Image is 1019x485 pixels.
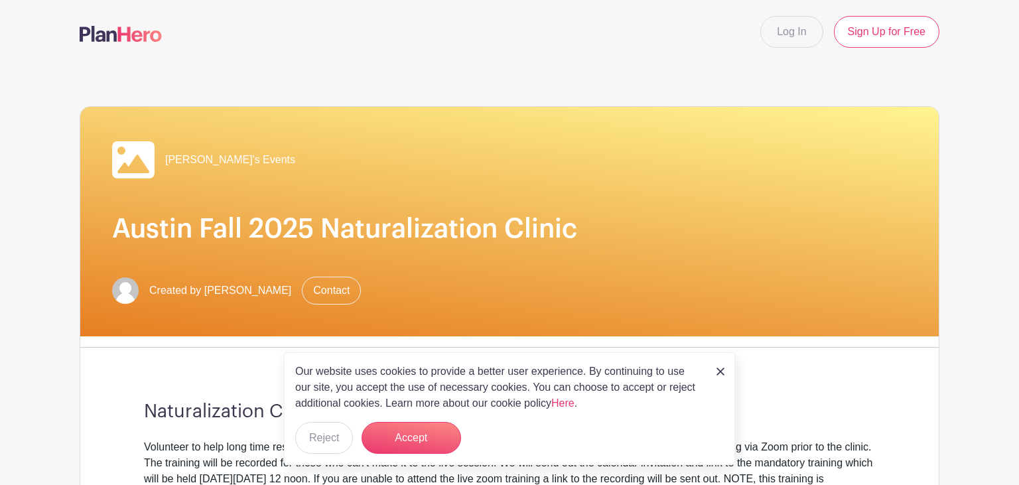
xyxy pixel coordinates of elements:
[302,277,361,305] a: Contact
[551,397,575,409] a: Here
[716,368,724,376] img: close_button-5f87c8562297e5c2d7936805f587ecaba9071eb48480494691a3f1689db116b3.svg
[144,401,875,423] h3: Naturalization Clinic [DATE]
[362,422,461,454] button: Accept
[112,277,139,304] img: default-ce2991bfa6775e67f084385cd625a349d9dcbb7a52a09fb2fda1e96e2d18dcdb.png
[112,213,907,245] h1: Austin Fall 2025 Naturalization Clinic
[760,16,823,48] a: Log In
[295,364,703,411] p: Our website uses cookies to provide a better user experience. By continuing to use our site, you ...
[295,422,353,454] button: Reject
[149,283,291,299] span: Created by [PERSON_NAME]
[834,16,939,48] a: Sign Up for Free
[165,152,295,168] span: [PERSON_NAME]'s Events
[80,26,162,42] img: logo-507f7623f17ff9eddc593b1ce0a138ce2505c220e1c5a4e2b4648c50719b7d32.svg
